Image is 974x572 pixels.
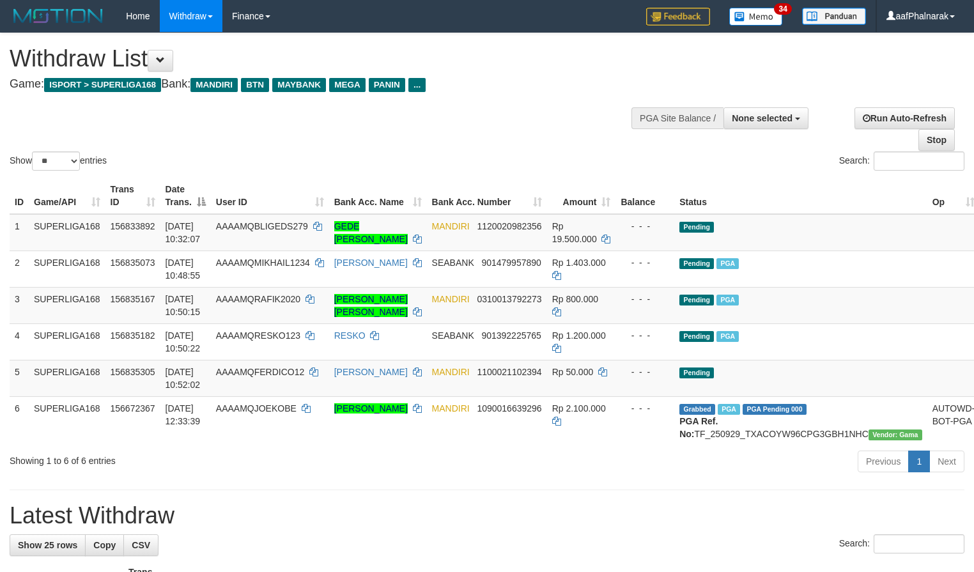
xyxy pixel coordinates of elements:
[621,402,669,415] div: - - -
[679,404,715,415] span: Grabbed
[432,221,470,231] span: MANDIRI
[854,107,955,129] a: Run Auto-Refresh
[716,331,739,342] span: Marked by aafsengchandara
[839,534,964,553] label: Search:
[241,78,269,92] span: BTN
[723,107,808,129] button: None selected
[552,258,606,268] span: Rp 1.403.000
[869,429,922,440] span: Vendor URL: https://trx31.1velocity.biz
[216,294,300,304] span: AAAAMQRAFIK2020
[334,258,408,268] a: [PERSON_NAME]
[10,251,29,287] td: 2
[477,367,541,377] span: Copy 1100021102394 to clipboard
[621,329,669,342] div: - - -
[85,534,124,556] a: Copy
[679,416,718,439] b: PGA Ref. No:
[10,78,637,91] h4: Game: Bank:
[216,258,310,268] span: AAAAMQMIKHAIL1234
[111,221,155,231] span: 156833892
[93,540,116,550] span: Copy
[432,330,474,341] span: SEABANK
[674,396,927,445] td: TF_250929_TXACOYW96CPG3GBH1NHC
[123,534,158,556] a: CSV
[216,403,297,414] span: AAAAMQJOEKOBE
[679,258,714,269] span: Pending
[918,129,955,151] a: Stop
[646,8,710,26] img: Feedback.jpg
[802,8,866,25] img: panduan.png
[132,540,150,550] span: CSV
[432,258,474,268] span: SEABANK
[908,451,930,472] a: 1
[216,221,308,231] span: AAAAMQBLIGEDS279
[18,540,77,550] span: Show 25 rows
[10,214,29,251] td: 1
[216,367,304,377] span: AAAAMQFERDICO12
[10,396,29,445] td: 6
[329,78,366,92] span: MEGA
[334,221,408,244] a: GEDE [PERSON_NAME]
[29,360,105,396] td: SUPERLIGA168
[621,293,669,305] div: - - -
[477,294,541,304] span: Copy 0310013792273 to clipboard
[329,178,427,214] th: Bank Acc. Name: activate to sort column ascending
[477,221,541,231] span: Copy 1120020982356 to clipboard
[10,534,86,556] a: Show 25 rows
[874,534,964,553] input: Search:
[679,367,714,378] span: Pending
[552,294,598,304] span: Rp 800.000
[111,330,155,341] span: 156835182
[334,330,366,341] a: RESKO
[334,294,408,317] a: [PERSON_NAME] [PERSON_NAME]
[631,107,723,129] div: PGA Site Balance /
[679,295,714,305] span: Pending
[10,46,637,72] h1: Withdraw List
[716,295,739,305] span: Marked by aafsoycanthlai
[729,8,783,26] img: Button%20Memo.svg
[477,403,541,414] span: Copy 1090016639296 to clipboard
[32,151,80,171] select: Showentries
[166,367,201,390] span: [DATE] 10:52:02
[111,403,155,414] span: 156672367
[858,451,909,472] a: Previous
[160,178,211,214] th: Date Trans.: activate to sort column descending
[166,221,201,244] span: [DATE] 10:32:07
[10,151,107,171] label: Show entries
[29,396,105,445] td: SUPERLIGA168
[732,113,792,123] span: None selected
[615,178,674,214] th: Balance
[679,222,714,233] span: Pending
[111,367,155,377] span: 156835305
[743,404,807,415] span: PGA Pending
[10,287,29,323] td: 3
[718,404,740,415] span: Marked by aafsengchandara
[105,178,160,214] th: Trans ID: activate to sort column ascending
[190,78,238,92] span: MANDIRI
[334,403,408,414] a: [PERSON_NAME]
[216,330,300,341] span: AAAAMQRESKO123
[10,503,964,529] h1: Latest Withdraw
[674,178,927,214] th: Status
[427,178,547,214] th: Bank Acc. Number: activate to sort column ascending
[334,367,408,377] a: [PERSON_NAME]
[29,214,105,251] td: SUPERLIGA168
[481,258,541,268] span: Copy 901479957890 to clipboard
[432,403,470,414] span: MANDIRI
[621,256,669,269] div: - - -
[166,330,201,353] span: [DATE] 10:50:22
[679,331,714,342] span: Pending
[44,78,161,92] span: ISPORT > SUPERLIGA168
[547,178,616,214] th: Amount: activate to sort column ascending
[272,78,326,92] span: MAYBANK
[839,151,964,171] label: Search:
[774,3,791,15] span: 34
[10,6,107,26] img: MOTION_logo.png
[874,151,964,171] input: Search:
[716,258,739,269] span: Marked by aafsengchandara
[621,220,669,233] div: - - -
[552,221,597,244] span: Rp 19.500.000
[166,258,201,281] span: [DATE] 10:48:55
[111,258,155,268] span: 156835073
[432,294,470,304] span: MANDIRI
[552,367,594,377] span: Rp 50.000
